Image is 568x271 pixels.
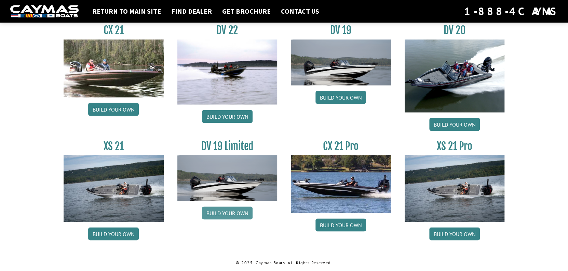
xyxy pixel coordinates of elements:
[405,155,505,222] img: XS_21_thumbnail.jpg
[177,39,278,104] img: DV22_original_motor_cropped_for_caymas_connect.jpg
[202,206,253,219] a: Build your own
[405,39,505,112] img: DV_20_from_website_for_caymas_connect.png
[429,227,480,240] a: Build your own
[202,110,253,123] a: Build your own
[88,103,139,116] a: Build your own
[64,259,504,266] p: © 2025. Caymas Boats. All Rights Reserved.
[177,155,278,201] img: dv-19-ban_from_website_for_caymas_connect.png
[464,4,558,19] div: 1-888-4CAYMAS
[429,118,480,131] a: Build your own
[177,24,278,37] h3: DV 22
[64,140,164,152] h3: XS 21
[64,155,164,222] img: XS_21_thumbnail.jpg
[89,7,164,16] a: Return to main site
[291,39,391,85] img: dv-19-ban_from_website_for_caymas_connect.png
[177,140,278,152] h3: DV 19 Limited
[315,218,366,231] a: Build your own
[64,39,164,97] img: CX21_thumb.jpg
[168,7,215,16] a: Find Dealer
[88,227,139,240] a: Build your own
[219,7,274,16] a: Get Brochure
[291,155,391,212] img: CX-21Pro_thumbnail.jpg
[315,91,366,104] a: Build your own
[10,5,79,18] img: white-logo-c9c8dbefe5ff5ceceb0f0178aa75bf4bb51f6bca0971e226c86eb53dfe498488.png
[278,7,323,16] a: Contact Us
[291,140,391,152] h3: CX 21 Pro
[405,140,505,152] h3: XS 21 Pro
[405,24,505,37] h3: DV 20
[64,24,164,37] h3: CX 21
[291,24,391,37] h3: DV 19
